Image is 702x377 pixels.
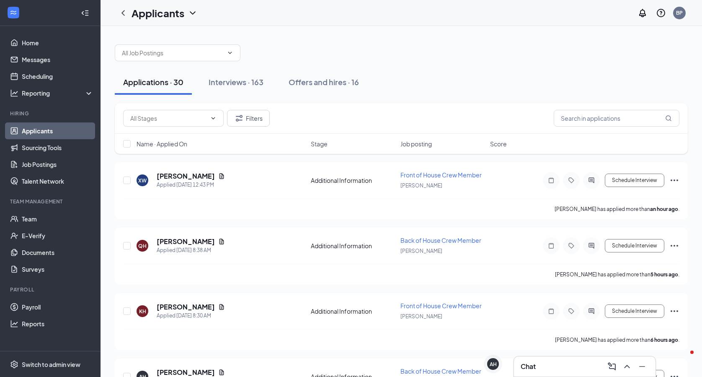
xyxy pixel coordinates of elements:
svg: Filter [234,113,244,123]
span: Front of House Crew Member [400,302,482,309]
svg: ChevronLeft [118,8,128,18]
svg: Tag [566,308,576,315]
b: 5 hours ago [650,271,678,278]
h5: [PERSON_NAME] [157,302,215,312]
div: Applied [DATE] 8:38 AM [157,246,225,255]
input: All Job Postings [122,48,223,57]
button: Schedule Interview [605,174,664,187]
svg: Ellipses [669,306,679,316]
svg: ChevronDown [227,49,233,56]
span: Name · Applied On [137,140,187,148]
svg: Notifications [637,8,648,18]
p: [PERSON_NAME] has applied more than . [555,336,679,343]
div: XW [138,177,147,184]
a: Reports [22,315,93,332]
div: Additional Information [311,242,395,250]
a: Team [22,211,93,227]
input: All Stages [130,114,206,123]
svg: Ellipses [669,175,679,185]
a: Job Postings [22,156,93,173]
a: E-Verify [22,227,93,244]
svg: Settings [10,360,18,369]
h5: [PERSON_NAME] [157,172,215,181]
b: an hour ago [650,206,678,212]
svg: MagnifyingGlass [665,115,672,122]
span: Stage [311,140,328,148]
div: Hiring [10,110,92,117]
svg: Document [218,304,225,310]
span: [PERSON_NAME] [400,182,442,189]
svg: ComposeMessage [607,361,617,372]
div: QH [138,242,147,250]
svg: Analysis [10,89,18,97]
div: Additional Information [311,176,395,185]
a: Scheduling [22,68,93,85]
svg: Document [218,238,225,245]
span: Front of House Crew Member [400,171,482,179]
span: Score [490,140,507,148]
button: Schedule Interview [605,239,664,252]
h5: [PERSON_NAME] [157,237,215,246]
svg: Tag [566,177,576,184]
span: Job posting [400,140,432,148]
div: Switch to admin view [22,360,80,369]
svg: ActiveChat [586,308,596,315]
div: Additional Information [311,307,395,315]
a: Applicants [22,122,93,139]
svg: ChevronUp [622,361,632,372]
a: Documents [22,244,93,261]
a: Home [22,34,93,51]
svg: QuestionInfo [656,8,666,18]
svg: Note [546,177,556,184]
h3: Chat [521,362,536,371]
h5: [PERSON_NAME] [157,368,215,377]
b: 6 hours ago [650,337,678,343]
div: Interviews · 163 [209,77,263,87]
svg: ActiveChat [586,242,596,249]
svg: ChevronDown [188,8,198,18]
button: ChevronUp [620,360,634,373]
div: Applications · 30 [123,77,183,87]
svg: Document [218,173,225,179]
svg: Note [546,308,556,315]
input: Search in applications [554,110,679,127]
span: Back of House Crew Member [400,237,481,244]
svg: Document [218,369,225,376]
p: [PERSON_NAME] has applied more than . [555,205,679,213]
div: AH [490,361,497,368]
button: Minimize [635,360,649,373]
svg: Tag [566,242,576,249]
h1: Applicants [132,6,184,20]
svg: Minimize [637,361,647,372]
svg: WorkstreamLogo [9,8,18,17]
svg: Collapse [81,9,89,17]
div: Applied [DATE] 12:43 PM [157,181,225,189]
a: Messages [22,51,93,68]
a: Talent Network [22,173,93,190]
span: [PERSON_NAME] [400,248,442,254]
svg: Note [546,242,556,249]
button: ComposeMessage [605,360,619,373]
button: Schedule Interview [605,304,664,318]
div: KH [139,308,146,315]
div: Team Management [10,198,92,205]
div: Payroll [10,286,92,293]
iframe: Intercom live chat [674,348,694,369]
a: Payroll [22,299,93,315]
span: [PERSON_NAME] [400,313,442,320]
svg: Ellipses [669,241,679,251]
span: Back of House Crew Member [400,367,481,375]
div: Reporting [22,89,94,97]
div: Applied [DATE] 8:30 AM [157,312,225,320]
div: Offers and hires · 16 [289,77,359,87]
div: BP [676,9,683,16]
a: Surveys [22,261,93,278]
p: [PERSON_NAME] has applied more than . [555,271,679,278]
svg: ChevronDown [210,115,217,122]
a: Sourcing Tools [22,139,93,156]
svg: ActiveChat [586,177,596,184]
button: Filter Filters [227,110,270,127]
